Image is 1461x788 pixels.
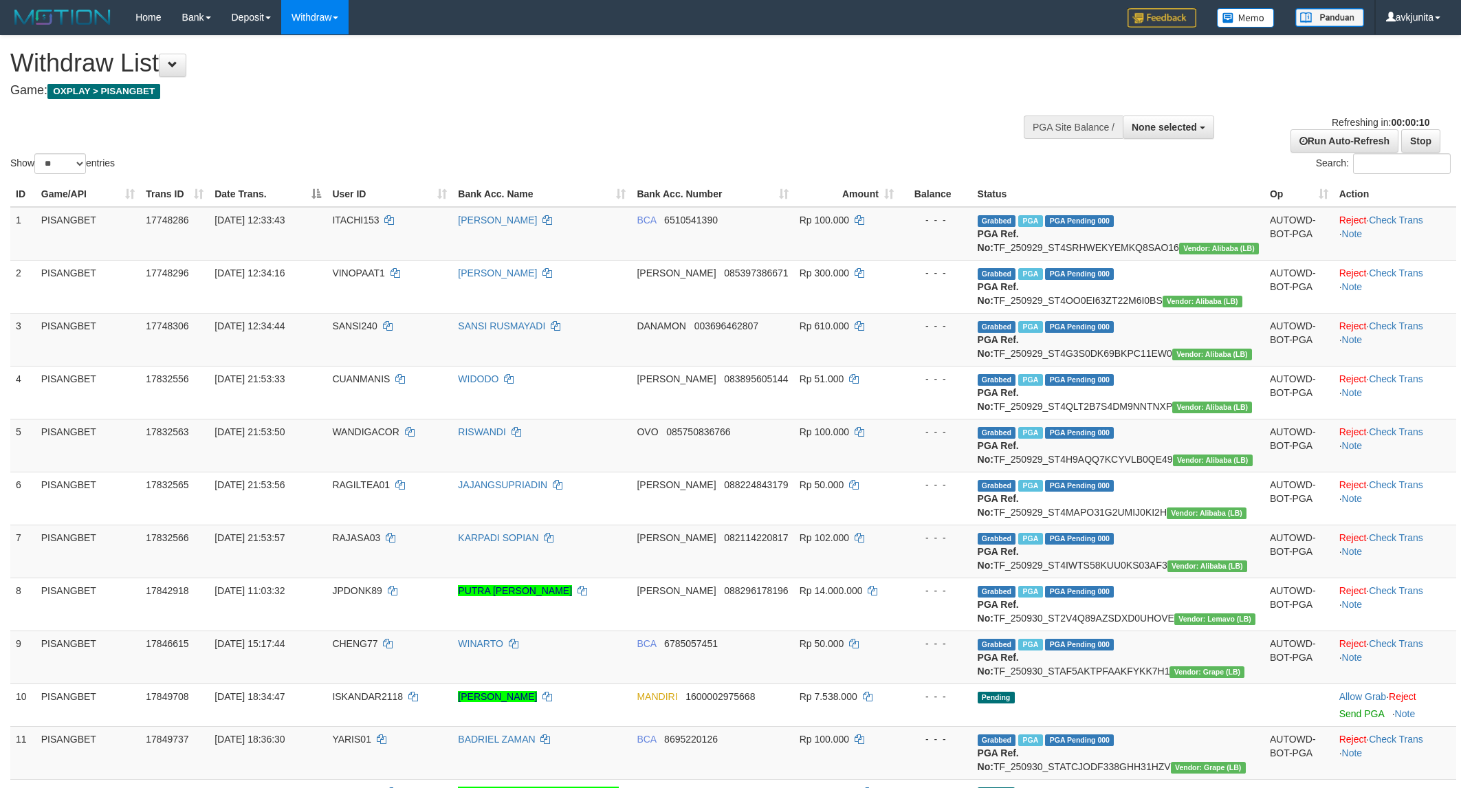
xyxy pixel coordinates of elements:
th: Status [972,182,1264,207]
a: Reject [1339,373,1367,384]
span: Grabbed [978,586,1016,598]
th: Date Trans.: activate to sort column descending [209,182,327,207]
td: PISANGBET [36,419,141,472]
div: - - - [905,478,967,492]
span: PGA Pending [1045,480,1114,492]
b: PGA Ref. No: [978,599,1019,624]
td: 9 [10,631,36,683]
a: Check Trans [1369,638,1423,649]
span: Grabbed [978,215,1016,227]
td: AUTOWD-BOT-PGA [1264,525,1334,578]
td: · · [1334,260,1456,313]
td: TF_250930_STAF5AKTPFAAKFYKK7H1 [972,631,1264,683]
div: - - - [905,690,967,703]
a: PUTRA [PERSON_NAME] [458,585,572,596]
span: Vendor URL: https://dashboard.q2checkout.com/secure [1179,243,1259,254]
span: BCA [637,638,656,649]
span: [DATE] 15:17:44 [215,638,285,649]
img: panduan.png [1295,8,1364,27]
span: PGA Pending [1045,215,1114,227]
div: - - - [905,584,967,598]
td: TF_250929_ST4H9AQQ7KCYVLB0QE49 [972,419,1264,472]
span: Grabbed [978,480,1016,492]
span: ITACHI153 [332,215,379,226]
span: Refreshing in: [1332,117,1429,128]
img: MOTION_logo.png [10,7,115,28]
span: [PERSON_NAME] [637,479,716,490]
div: - - - [905,425,967,439]
b: PGA Ref. No: [978,281,1019,306]
td: AUTOWD-BOT-PGA [1264,366,1334,419]
b: PGA Ref. No: [978,546,1019,571]
a: Check Trans [1369,426,1423,437]
td: AUTOWD-BOT-PGA [1264,207,1334,261]
th: ID [10,182,36,207]
td: TF_250930_ST2V4Q89AZSDXD0UHOVE [972,578,1264,631]
span: Rp 7.538.000 [800,691,857,702]
span: Vendor URL: https://dashboard.q2checkout.com/secure [1172,349,1252,360]
th: User ID: activate to sort column ascending [327,182,452,207]
a: Note [1342,546,1363,557]
span: PGA Pending [1045,533,1114,545]
span: Rp 14.000.000 [800,585,863,596]
a: Run Auto-Refresh [1290,129,1398,153]
td: AUTOWD-BOT-PGA [1264,472,1334,525]
span: Vendor URL: https://dashboard.q2checkout.com/secure [1173,455,1253,466]
h1: Withdraw List [10,50,960,77]
span: Copy 6785057451 to clipboard [664,638,718,649]
span: Vendor URL: https://dashboard.q2checkout.com/secure [1167,507,1246,519]
td: PISANGBET [36,683,141,726]
td: TF_250930_STATCJODF338GHH31HZV [972,726,1264,779]
span: Vendor URL: https://dashboard.q2checkout.com/secure [1171,762,1246,774]
span: [DATE] 11:03:32 [215,585,285,596]
a: Reject [1339,267,1367,278]
span: Marked by avkyakub [1018,268,1042,280]
span: YARIS01 [332,734,371,745]
b: PGA Ref. No: [978,493,1019,518]
span: Rp 51.000 [800,373,844,384]
span: · [1339,691,1389,702]
span: 17832566 [146,532,188,543]
td: TF_250929_ST4IWTS58KUU0KS03AF3 [972,525,1264,578]
span: Copy 085750836766 to clipboard [666,426,730,437]
td: PISANGBET [36,260,141,313]
span: Copy 083895605144 to clipboard [724,373,788,384]
td: AUTOWD-BOT-PGA [1264,726,1334,779]
span: OXPLAY > PISANGBET [47,84,160,99]
div: - - - [905,372,967,386]
a: Reject [1339,532,1367,543]
span: Copy 1600002975668 to clipboard [685,691,755,702]
a: Note [1342,334,1363,345]
a: Note [1342,747,1363,758]
a: Reject [1339,479,1367,490]
div: - - - [905,637,967,650]
span: 17849708 [146,691,188,702]
span: 17832563 [146,426,188,437]
a: Note [1395,708,1416,719]
span: Marked by avknovia [1018,480,1042,492]
td: PISANGBET [36,726,141,779]
span: Vendor URL: https://dashboard.q2checkout.com/secure [1174,613,1255,625]
span: [DATE] 12:33:43 [215,215,285,226]
span: Vendor URL: https://dashboard.q2checkout.com/secure [1172,402,1252,413]
a: Reject [1389,691,1416,702]
td: TF_250929_ST4OO0EI63ZT22M6I0BS [972,260,1264,313]
a: WIDODO [458,373,498,384]
span: Rp 610.000 [800,320,849,331]
b: PGA Ref. No: [978,387,1019,412]
a: Reject [1339,215,1367,226]
span: Marked by avksona [1018,215,1042,227]
span: Marked by avkvina [1018,586,1042,598]
span: BCA [637,734,656,745]
span: [DATE] 21:53:50 [215,426,285,437]
th: Bank Acc. Number: activate to sort column ascending [631,182,793,207]
strong: 00:00:10 [1391,117,1429,128]
span: RAJASA03 [332,532,380,543]
span: BCA [637,215,656,226]
a: [PERSON_NAME] [458,691,537,702]
td: PISANGBET [36,631,141,683]
b: PGA Ref. No: [978,440,1019,465]
span: [DATE] 12:34:44 [215,320,285,331]
td: · · [1334,726,1456,779]
a: Note [1342,652,1363,663]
